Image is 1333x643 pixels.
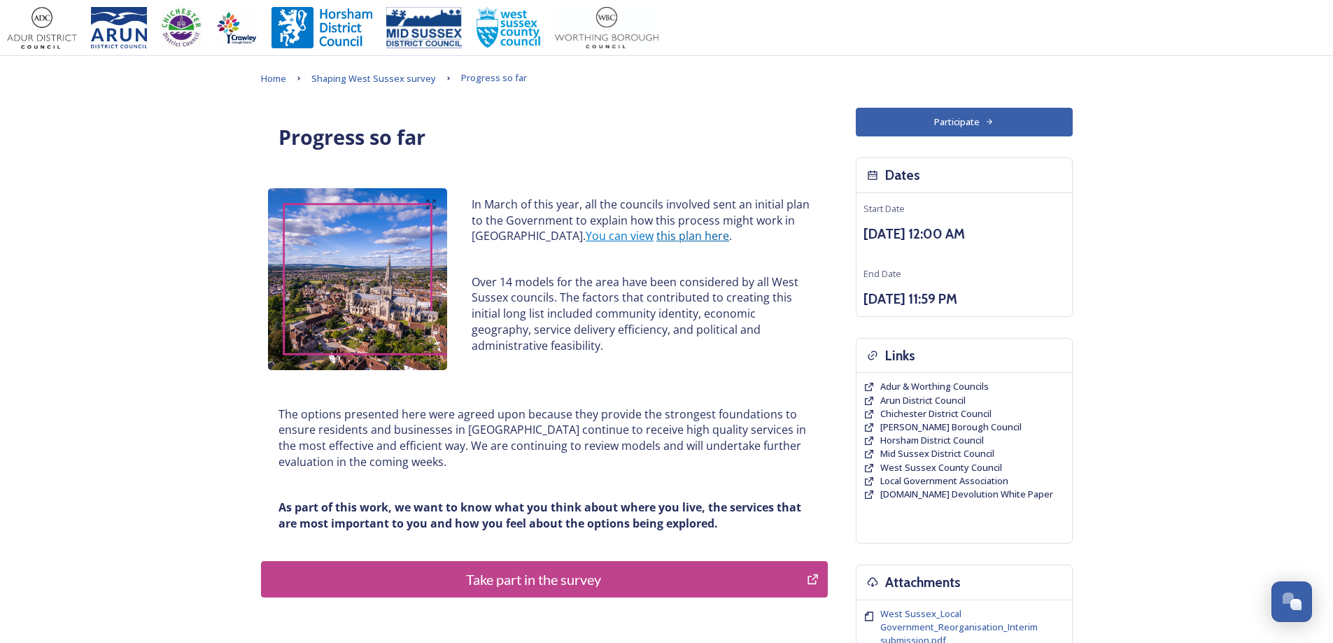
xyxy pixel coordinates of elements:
a: Shaping West Sussex survey [311,70,436,87]
a: Mid Sussex District Council [880,447,994,460]
span: Start Date [863,202,905,215]
a: Home [261,70,286,87]
img: Arun%20District%20Council%20logo%20blue%20CMYK.jpg [91,7,147,49]
img: WSCCPos-Spot-25mm.jpg [476,7,542,49]
span: Horsham District Council [880,434,984,446]
span: Arun District Council [880,394,966,407]
div: Take part in the survey [269,569,800,590]
span: Home [261,72,286,85]
span: Progress so far [461,71,527,84]
span: [PERSON_NAME] Borough Council [880,421,1022,433]
p: Over 14 models for the area have been considered by all West Sussex councils. The factors that co... [472,274,810,354]
button: Open Chat [1271,581,1312,622]
img: Horsham%20DC%20Logo.jpg [271,7,372,49]
a: Horsham District Council [880,434,984,447]
span: Adur & Worthing Councils [880,380,989,393]
strong: Progress so far [278,123,425,150]
p: In March of this year, all the councils involved sent an initial plan to the Government to explai... [472,197,810,244]
h3: Links [885,346,915,366]
img: Worthing_Adur%20%281%29.jpg [555,7,658,49]
img: Crawley%20BC%20logo.jpg [216,7,258,49]
a: this plan here [656,228,729,243]
span: Shaping West Sussex survey [311,72,436,85]
h3: [DATE] 12:00 AM [863,224,1065,244]
a: Adur & Worthing Councils [880,380,989,393]
p: The options presented here were agreed upon because they provide the strongest foundations to ens... [278,407,810,470]
span: End Date [863,267,901,280]
button: Take part in the survey [261,561,828,598]
h3: Dates [885,165,920,185]
a: [DOMAIN_NAME] Devolution White Paper [880,488,1053,501]
img: CDC%20Logo%20-%20you%20may%20have%20a%20better%20version.jpg [161,7,202,49]
h3: Attachments [885,572,961,593]
img: Adur%20logo%20%281%29.jpeg [7,7,77,49]
h3: [DATE] 11:59 PM [863,289,1065,309]
span: [DOMAIN_NAME] Devolution White Paper [880,488,1053,500]
img: 150ppimsdc%20logo%20blue.png [386,7,462,49]
a: Local Government Association [880,474,1008,488]
a: You can view [586,228,654,243]
span: Local Government Association [880,474,1008,487]
button: Participate [856,108,1073,136]
a: [PERSON_NAME] Borough Council [880,421,1022,434]
a: Arun District Council [880,394,966,407]
a: West Sussex County Council [880,461,1002,474]
strong: As part of this work, we want to know what you think about where you live, the services that are ... [278,500,804,531]
a: Chichester District Council [880,407,992,421]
